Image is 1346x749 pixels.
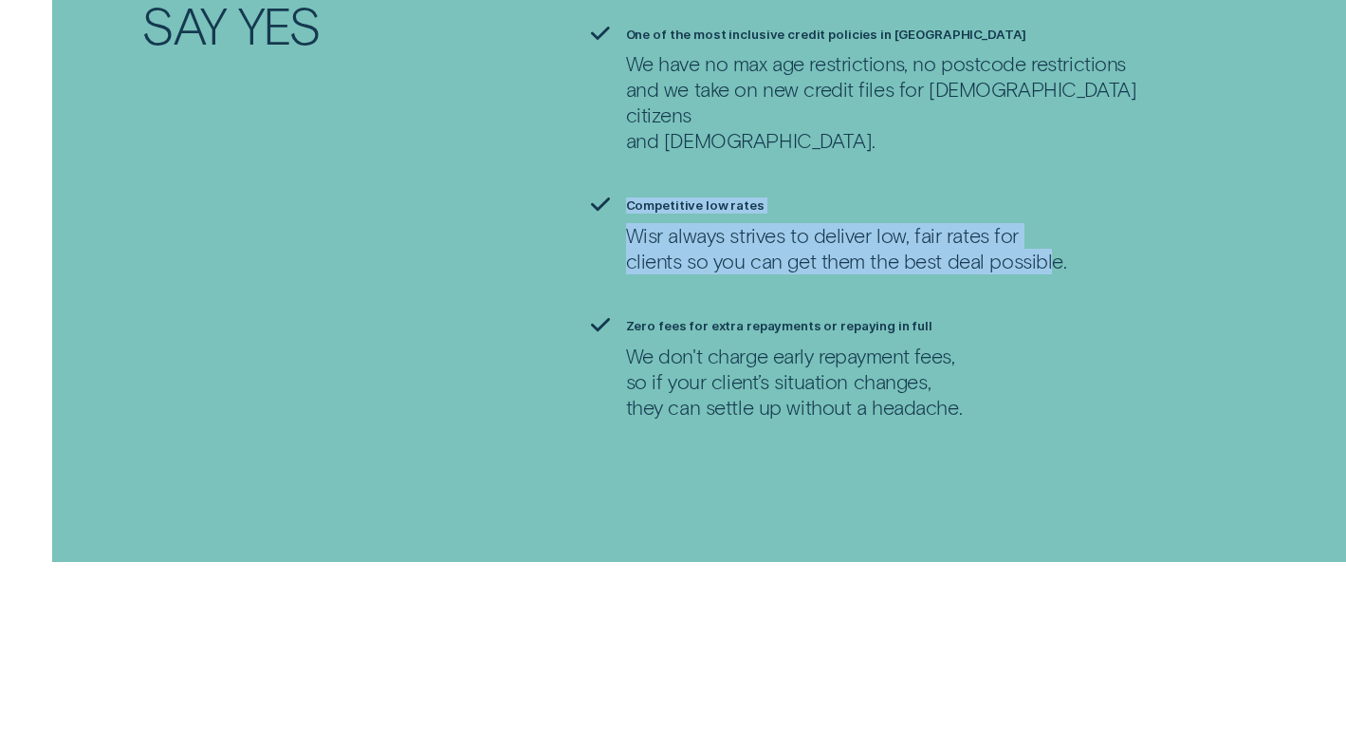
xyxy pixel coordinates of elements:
[626,223,1067,274] p: Wisr always strives to deliver low, fair rates for clients so you can get them the best deal poss...
[626,197,765,213] label: Competitive low rates
[626,318,932,333] label: Zero fees for extra repayments or repaying in full
[626,51,1205,154] p: We have no max age restrictions, no postcode restrictions and we take on new credit files for [DE...
[626,344,963,421] p: We don't charge early repayment fees, so if your client’s situation changes, they can settle up w...
[626,27,1027,42] label: One of the most inclusive credit policies in [GEOGRAPHIC_DATA]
